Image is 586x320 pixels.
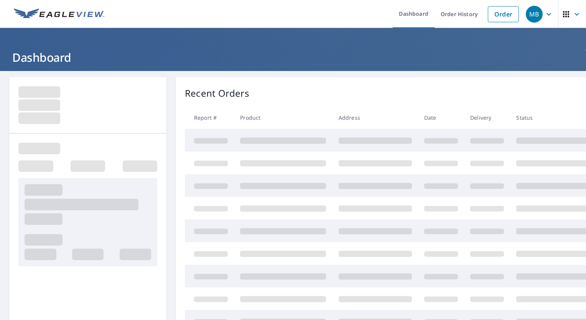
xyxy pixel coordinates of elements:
a: Order [488,6,519,22]
th: Report # [185,106,234,129]
p: Recent Orders [185,86,249,100]
th: Product [234,106,332,129]
h1: Dashboard [9,49,577,65]
th: Date [418,106,464,129]
th: Delivery [464,106,510,129]
div: MB [526,6,543,23]
th: Address [333,106,418,129]
img: EV Logo [14,8,104,20]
